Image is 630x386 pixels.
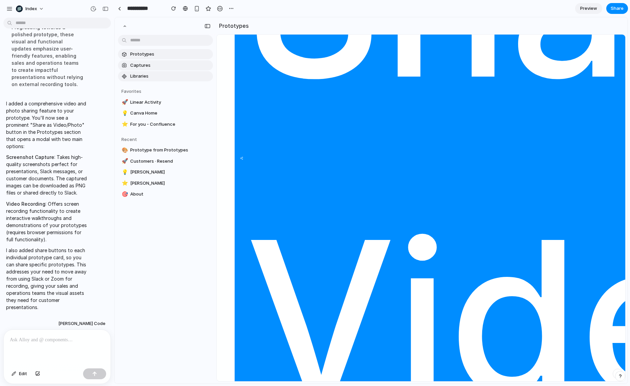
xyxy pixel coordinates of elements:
[575,3,602,14] a: Preview
[6,247,89,311] p: I also added share buttons to each individual prototype card, so you can share specific prototype...
[6,93,13,99] button: 💡
[16,141,96,147] span: Customers · Resend
[7,119,22,125] span: Recent
[7,151,12,159] div: 💡
[6,100,89,150] p: I added a comprehensive video and photo sharing feature to your prototype. You'll now see a promi...
[3,91,98,101] div: 💡Canva Home
[6,129,13,136] button: 🎨
[7,173,12,181] div: 🎯
[16,174,96,180] span: About
[56,318,107,330] button: [PERSON_NAME] Code
[3,80,98,90] div: 🚀Linear Activity
[7,140,12,148] div: 🚀
[16,163,96,169] span: [PERSON_NAME]
[6,200,89,243] p: : Offers screen recording functionality to create interactive walkthroughs and demonstrations of ...
[7,92,12,100] div: 💡
[8,368,31,379] button: Edit
[102,5,134,12] h2: Prototypes
[16,56,96,62] span: Libraries
[611,5,624,12] span: Share
[16,45,96,52] span: Captures
[25,5,37,12] span: Index
[58,320,105,327] span: [PERSON_NAME] Code
[7,103,12,111] div: ⭐
[6,163,13,169] button: ⭐
[3,102,98,112] div: ⭐For you - Confluence
[16,93,96,99] span: Canva Home
[606,3,628,14] button: Share
[6,141,13,147] button: 🚀
[6,104,13,110] button: ⭐
[580,5,597,12] span: Preview
[19,370,27,377] span: Edit
[7,81,12,89] div: 🚀
[7,129,12,137] div: 🎨
[16,34,96,40] span: Prototypes
[6,151,13,158] button: 💡
[13,3,47,14] button: Index
[16,151,96,158] span: [PERSON_NAME]
[6,174,13,180] button: 🎯
[16,129,96,136] span: Prototype from Prototypes
[6,82,13,88] button: 🚀
[6,201,45,207] strong: Video Recording
[16,104,96,110] span: For you - Confluence
[7,71,27,77] span: Favorites
[7,162,12,170] div: ⭐
[16,82,96,88] span: Linear Activity
[6,154,89,196] p: : Takes high-quality screenshots perfect for presentations, Slack messages, or customer documents...
[6,154,54,160] strong: Screenshot Capture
